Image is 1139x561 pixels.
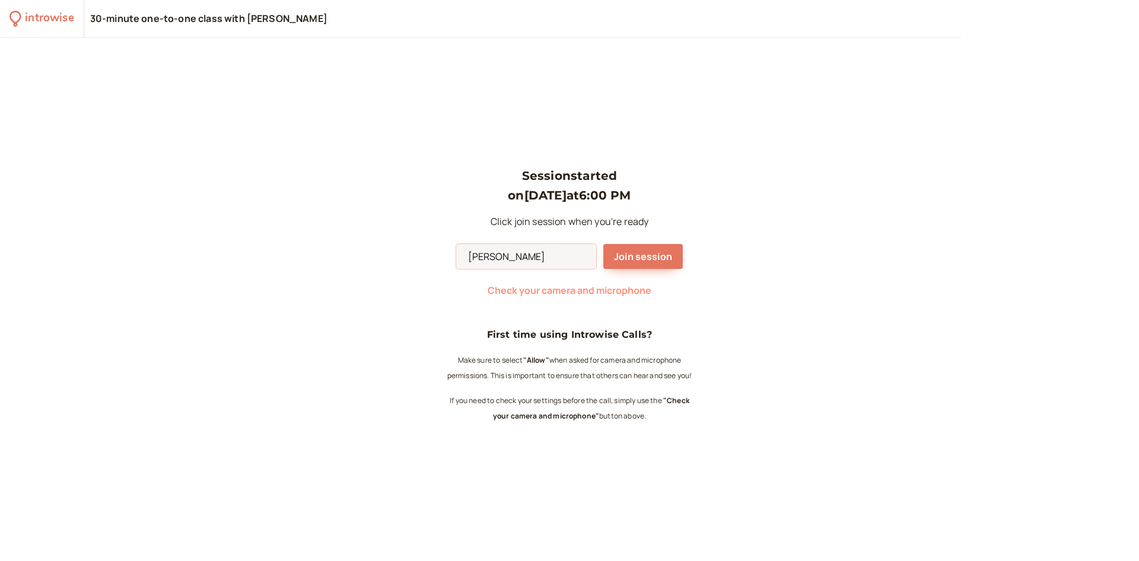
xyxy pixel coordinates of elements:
small: If you need to check your settings before the call, simply use the button above. [450,395,689,421]
small: Make sure to select when asked for camera and microphone permissions. This is important to ensure... [447,355,692,381]
b: "Allow" [523,355,549,365]
span: Check your camera and microphone [488,284,651,297]
button: Check your camera and microphone [488,285,651,296]
p: Click join session when you're ready [456,214,683,230]
b: "Check your camera and microphone" [493,395,689,421]
span: Join session [614,250,672,263]
input: Your Name [456,244,596,269]
button: Join session [603,244,683,269]
div: 30-minute one-to-one class with [PERSON_NAME] [90,12,327,26]
div: introwise [25,9,74,28]
h3: Session started on [DATE] at 6:00 PM [456,166,683,205]
h4: First time using Introwise Calls? [445,327,694,343]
